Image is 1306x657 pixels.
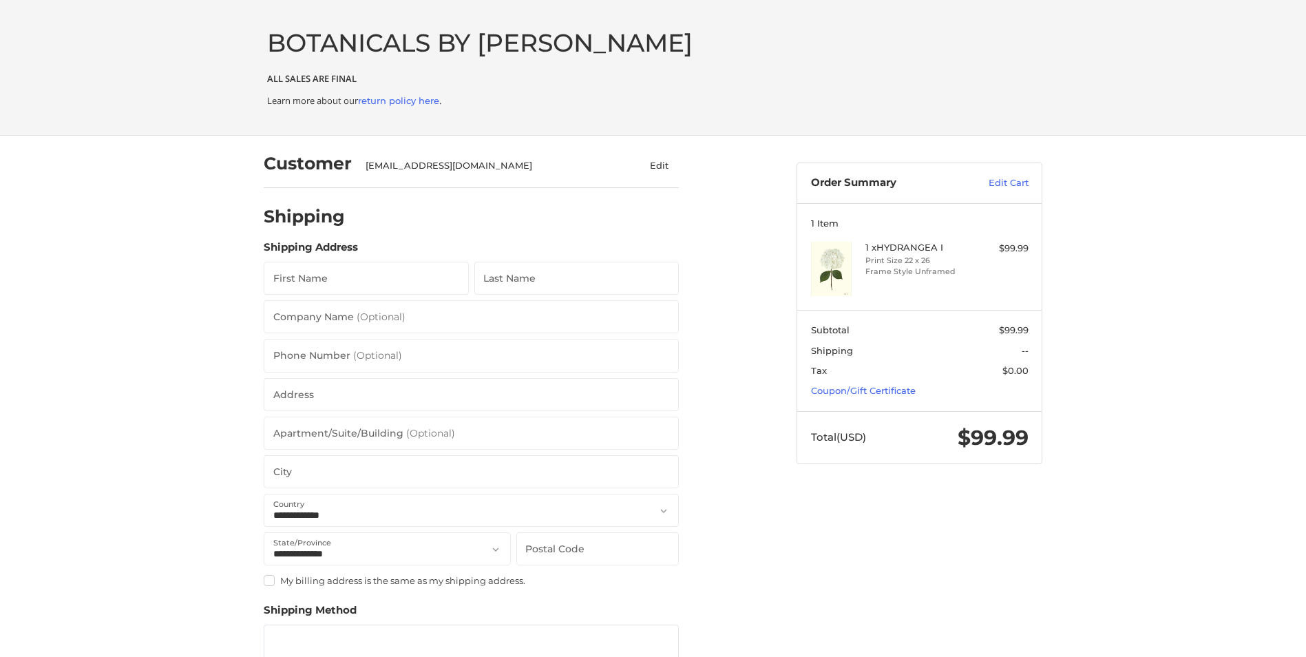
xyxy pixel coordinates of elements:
[958,425,1029,450] span: $99.99
[358,95,439,106] a: return policy here
[264,153,352,174] h2: Customer
[999,324,1029,335] span: $99.99
[267,72,357,85] b: ALL SALES ARE FINAL
[865,255,971,267] li: Print Size 22 x 26
[811,385,916,396] a: Coupon/Gift Certificate
[273,339,402,373] label: Phone Number
[273,300,406,334] label: Company Name
[974,242,1029,255] div: $99.99
[353,349,402,362] small: (Optional)
[264,206,345,227] h2: Shipping
[1002,365,1029,376] span: $0.00
[865,242,971,253] h4: 1 x HYDRANGEA I
[273,417,455,450] label: Apartment/Suite/Building
[811,324,850,335] span: Subtotal
[811,218,1029,229] h3: 1 Item
[264,240,358,262] legend: Shipping Address
[357,311,406,323] small: (Optional)
[267,28,693,58] a: BOTANICALS BY [PERSON_NAME]
[406,427,455,439] small: (Optional)
[1022,345,1029,356] span: --
[959,176,1029,190] a: Edit Cart
[273,497,304,512] label: Country
[639,156,679,176] button: Edit
[273,378,314,412] label: Address
[811,176,959,190] h3: Order Summary
[483,262,536,295] label: Last Name
[811,345,853,356] span: Shipping
[267,94,1040,108] p: Learn more about our .
[273,262,328,295] label: First Name
[865,266,971,278] li: Frame Style Unframed
[273,455,292,489] label: City
[366,159,613,173] div: [EMAIL_ADDRESS][DOMAIN_NAME]
[264,603,357,625] legend: Shipping Method
[811,365,827,376] span: Tax
[525,532,584,566] label: Postal Code
[264,575,679,586] label: My billing address is the same as my shipping address.
[811,430,866,444] span: Total (USD)
[273,535,331,550] label: State/Province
